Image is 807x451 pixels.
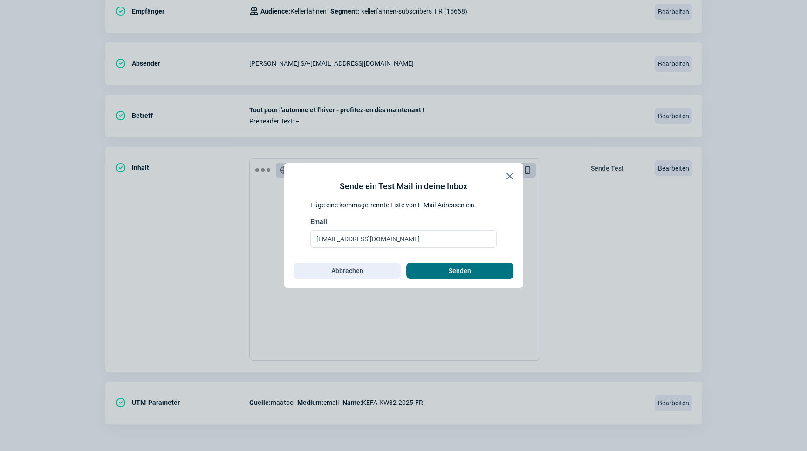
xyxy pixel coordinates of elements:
span: Email [310,217,327,226]
input: Email [310,230,497,248]
div: Sende ein Test Mail in deine Inbox [340,180,467,193]
div: Füge eine kommagetrennte Liste von E-Mail-Adressen ein. [310,200,497,210]
button: Abbrechen [294,263,401,279]
span: Senden [449,263,471,278]
span: Abbrechen [331,263,363,278]
button: Senden [406,263,513,279]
